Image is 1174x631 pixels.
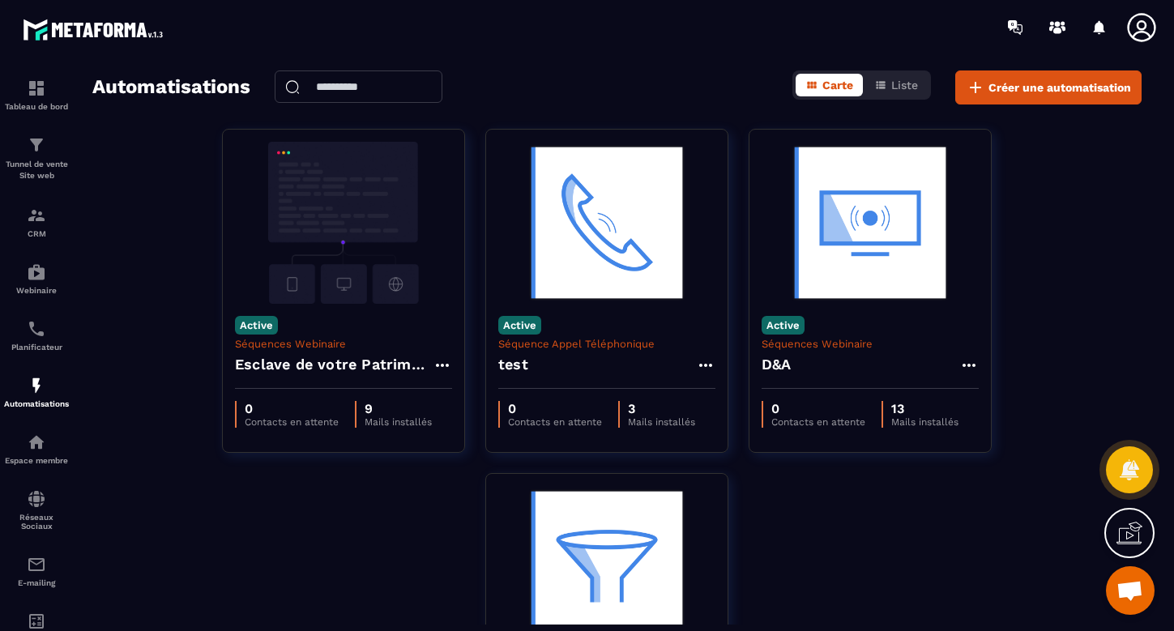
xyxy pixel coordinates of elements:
a: automationsautomationsWebinaire [4,250,69,307]
p: E-mailing [4,578,69,587]
a: automationsautomationsAutomatisations [4,364,69,420]
p: Tunnel de vente Site web [4,159,69,181]
img: automation-background [762,142,979,304]
div: Ouvrir le chat [1106,566,1155,615]
a: formationformationTableau de bord [4,66,69,123]
p: 0 [771,401,865,416]
p: Active [235,316,278,335]
h4: D&A [762,353,792,376]
p: Séquences Webinaire [235,338,452,350]
img: scheduler [27,319,46,339]
img: formation [27,206,46,225]
p: Contacts en attente [508,416,602,428]
img: email [27,555,46,574]
p: Tableau de bord [4,102,69,111]
a: formationformationTunnel de vente Site web [4,123,69,194]
p: Active [762,316,805,335]
p: Séquences Webinaire [762,338,979,350]
p: Mails installés [365,416,432,428]
p: Webinaire [4,286,69,295]
img: automations [27,262,46,282]
p: Active [498,316,541,335]
a: formationformationCRM [4,194,69,250]
p: 9 [365,401,432,416]
p: Contacts en attente [245,416,339,428]
img: logo [23,15,169,45]
p: 3 [628,401,695,416]
p: Contacts en attente [771,416,865,428]
p: Mails installés [891,416,958,428]
p: Planificateur [4,343,69,352]
span: Créer une automatisation [988,79,1131,96]
a: schedulerschedulerPlanificateur [4,307,69,364]
img: formation [27,79,46,98]
img: automation-background [498,142,715,304]
p: Réseaux Sociaux [4,513,69,531]
a: automationsautomationsEspace membre [4,420,69,477]
img: automations [27,376,46,395]
img: automations [27,433,46,452]
h4: test [498,353,528,376]
img: automation-background [235,142,452,304]
p: CRM [4,229,69,238]
a: social-networksocial-networkRéseaux Sociaux [4,477,69,543]
p: Séquence Appel Téléphonique [498,338,715,350]
a: emailemailE-mailing [4,543,69,599]
img: accountant [27,612,46,631]
p: 13 [891,401,958,416]
button: Créer une automatisation [955,70,1142,104]
img: formation [27,135,46,155]
h4: Esclave de votre Patrimoine - Copy [235,353,433,376]
h2: Automatisations [92,70,250,104]
button: Carte [796,74,863,96]
button: Liste [864,74,928,96]
span: Carte [822,79,853,92]
span: Liste [891,79,918,92]
img: social-network [27,489,46,509]
p: 0 [245,401,339,416]
p: Mails installés [628,416,695,428]
p: Espace membre [4,456,69,465]
p: 0 [508,401,602,416]
p: Automatisations [4,399,69,408]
